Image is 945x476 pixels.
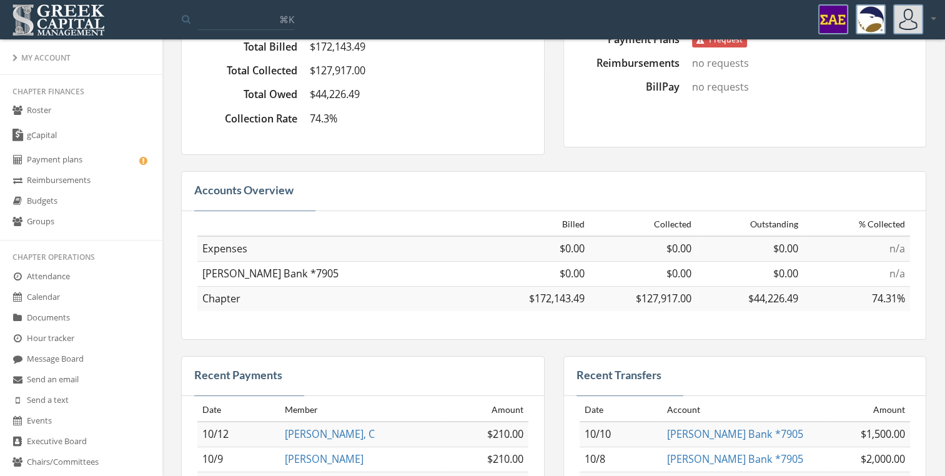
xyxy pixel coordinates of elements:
[194,368,282,382] a: Recent Payments
[692,56,749,70] a: no requests
[202,452,223,466] span: 10/9
[529,292,585,305] span: $172,143.49
[197,399,280,422] th: Date
[560,242,585,255] span: $0.00
[197,112,297,126] dt: Collection Rate
[560,267,585,280] span: $0.00
[285,452,364,466] a: [PERSON_NAME]
[580,422,662,447] td: 10/10
[636,292,691,305] span: $127,917.00
[580,32,680,47] dt: Payment Plans
[692,32,748,46] a: 1 request
[197,40,297,54] dt: Total Billed
[580,56,680,71] dt: Reimbursements
[310,40,365,54] span: $172,143.49
[197,87,297,102] dt: Total Owed
[487,427,523,441] span: $210.00
[748,292,798,305] span: $44,226.49
[12,52,150,63] div: My Account
[889,267,905,280] span: n/a
[280,399,445,422] th: Member
[310,64,365,77] span: $127,917.00
[580,80,680,94] dt: BillPay
[828,399,910,422] th: Amount
[667,452,803,466] a: [PERSON_NAME] Bank *7905
[197,262,482,287] td: [PERSON_NAME] Bank *7905
[279,13,294,26] span: ⌘K
[580,447,662,472] td: 10/8
[310,87,360,101] span: $44,226.49
[773,267,798,280] span: $0.00
[194,184,294,197] h4: Accounts Overview
[202,427,229,441] span: 10/12
[445,399,528,422] th: Amount
[872,292,905,305] span: 74.31%
[889,242,905,255] span: n/a
[667,427,803,441] a: [PERSON_NAME] Bank *7905
[310,112,337,126] span: 74.3%
[285,427,375,441] a: [PERSON_NAME], C
[662,399,828,422] th: Account
[487,452,523,466] span: $210.00
[692,80,749,94] a: no requests
[696,213,803,236] th: Outstanding
[197,236,482,262] td: Expenses
[861,427,905,441] span: $1,500.00
[576,368,661,382] a: Recent Transfers
[580,399,662,422] th: Date
[197,64,297,78] dt: Total Collected
[861,452,905,466] span: $2,000.00
[482,213,589,236] th: Billed
[666,242,691,255] span: $0.00
[708,35,743,46] span: 1 request
[803,213,910,236] th: % Collected
[197,287,482,312] td: Chapter
[666,267,691,280] span: $0.00
[590,213,696,236] th: Collected
[773,242,798,255] span: $0.00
